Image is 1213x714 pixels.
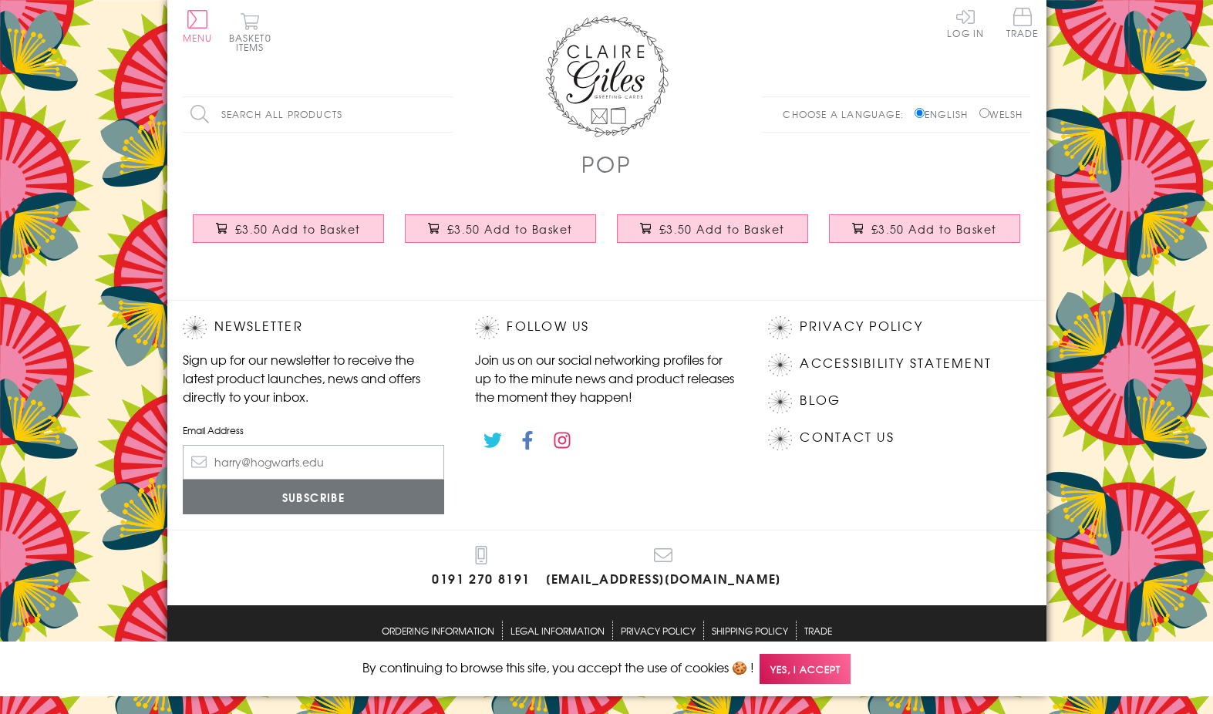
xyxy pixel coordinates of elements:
[545,15,669,137] img: Claire Giles Greetings Cards
[475,350,737,406] p: Join us on our social networking profiles for up to the minute news and product releases the mome...
[712,621,788,640] a: Shipping Policy
[183,316,445,339] h2: Newsletter
[979,107,1023,121] label: Welsh
[617,214,808,243] button: £3.50 Add to Basket
[800,427,894,448] a: Contact Us
[183,423,445,437] label: Email Address
[510,621,605,640] a: Legal Information
[607,203,819,269] a: Father's Day Card, Robot, I'm Glad You're My Dad £3.50 Add to Basket
[432,546,531,590] a: 0191 270 8191
[229,12,271,52] button: Basket0 items
[183,97,453,132] input: Search all products
[659,221,785,237] span: £3.50 Add to Basket
[405,214,596,243] button: £3.50 Add to Basket
[193,214,384,243] button: £3.50 Add to Basket
[546,546,781,590] a: [EMAIL_ADDRESS][DOMAIN_NAME]
[871,221,997,237] span: £3.50 Add to Basket
[183,31,213,45] span: Menu
[183,445,445,480] input: harry@hogwarts.edu
[800,316,922,337] a: Privacy Policy
[819,203,1031,269] a: Father's Day Card, Happy Father's Day, Press for Beer £3.50 Add to Basket
[1006,8,1039,41] a: Trade
[183,350,445,406] p: Sign up for our newsletter to receive the latest product launches, news and offers directly to yo...
[475,316,737,339] h2: Follow Us
[783,107,911,121] p: Choose a language:
[979,108,989,118] input: Welsh
[447,221,573,237] span: £3.50 Add to Basket
[183,480,445,514] input: Subscribe
[804,621,832,640] a: Trade
[235,221,361,237] span: £3.50 Add to Basket
[915,108,925,118] input: English
[915,107,975,121] label: English
[183,10,213,42] button: Menu
[829,214,1020,243] button: £3.50 Add to Basket
[183,203,395,269] a: Father's Day Card, Newspapers, Peace and Quiet and Newspapers £3.50 Add to Basket
[395,203,607,269] a: Father's Day Card, Globe, Best Dad in the World £3.50 Add to Basket
[437,97,453,132] input: Search
[236,31,271,54] span: 0 items
[800,353,992,374] a: Accessibility Statement
[947,8,984,38] a: Log In
[621,621,696,640] a: Privacy Policy
[382,621,494,640] a: Ordering Information
[1006,8,1039,38] span: Trade
[581,148,631,180] h1: POP
[800,390,841,411] a: Blog
[760,654,851,684] span: Yes, I accept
